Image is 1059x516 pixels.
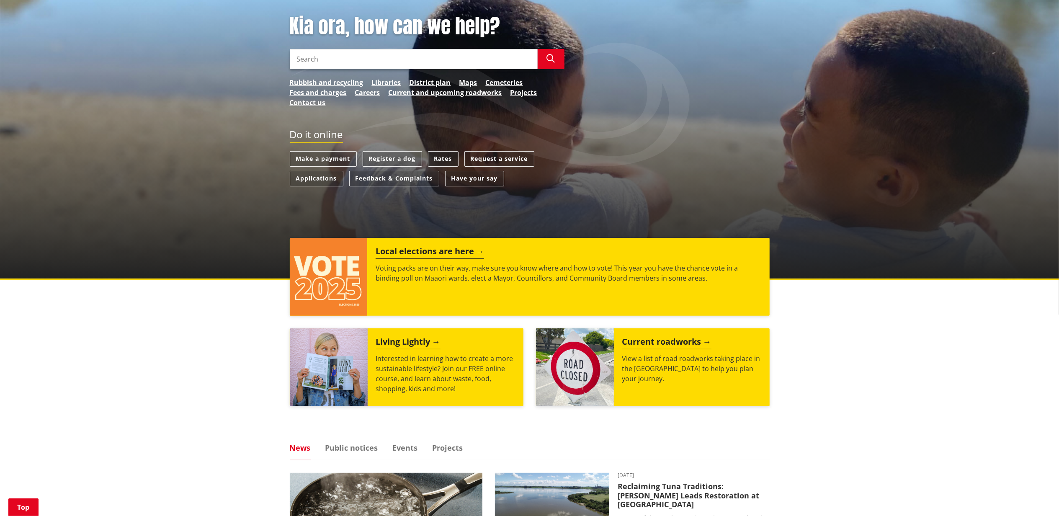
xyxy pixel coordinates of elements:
[290,238,368,316] img: Vote 2025
[510,88,537,98] a: Projects
[410,77,451,88] a: District plan
[290,88,347,98] a: Fees and charges
[290,444,311,451] a: News
[376,246,484,259] h2: Local elections are here
[349,171,439,186] a: Feedback & Complaints
[290,151,357,167] a: Make a payment
[536,328,614,406] img: Road closed sign
[622,353,761,384] p: View a list of road roadworks taking place in the [GEOGRAPHIC_DATA] to help you plan your journey.
[618,473,770,478] time: [DATE]
[376,337,441,349] h2: Living Lightly
[459,77,477,88] a: Maps
[290,77,363,88] a: Rubbish and recycling
[290,328,523,406] a: Living Lightly Interested in learning how to create a more sustainable lifestyle? Join our FREE o...
[363,151,422,167] a: Register a dog
[376,263,761,283] p: Voting packs are on their way, make sure you know where and how to vote! This year you have the c...
[389,88,502,98] a: Current and upcoming roadworks
[290,171,343,186] a: Applications
[536,328,770,406] a: Current roadworks View a list of road roadworks taking place in the [GEOGRAPHIC_DATA] to help you...
[393,444,418,451] a: Events
[325,444,378,451] a: Public notices
[8,498,39,516] a: Top
[445,171,504,186] a: Have your say
[290,14,564,39] h1: Kia ora, how can we help?
[376,353,515,394] p: Interested in learning how to create a more sustainable lifestyle? Join our FREE online course, a...
[433,444,463,451] a: Projects
[486,77,523,88] a: Cemeteries
[464,151,534,167] a: Request a service
[372,77,401,88] a: Libraries
[622,337,711,349] h2: Current roadworks
[355,88,380,98] a: Careers
[290,129,343,143] h2: Do it online
[1020,481,1051,511] iframe: Messenger Launcher
[290,238,770,316] a: Local elections are here Voting packs are on their way, make sure you know where and how to vote!...
[290,49,538,69] input: Search input
[428,151,459,167] a: Rates
[618,482,770,509] h3: Reclaiming Tuna Traditions: [PERSON_NAME] Leads Restoration at [GEOGRAPHIC_DATA]
[290,98,326,108] a: Contact us
[290,328,368,406] img: Mainstream Green Workshop Series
